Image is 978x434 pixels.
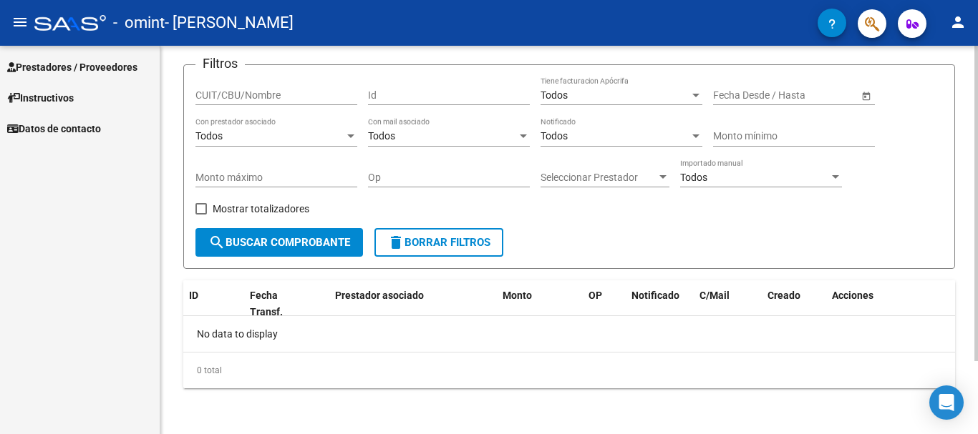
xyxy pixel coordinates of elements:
[583,280,626,327] datatable-header-cell: OP
[768,290,800,301] span: Creado
[589,290,602,301] span: OP
[541,89,568,101] span: Todos
[244,280,309,327] datatable-header-cell: Fecha Transf.
[503,290,532,301] span: Monto
[713,89,757,102] input: Start date
[335,290,424,301] span: Prestador asociado
[208,236,350,249] span: Buscar Comprobante
[250,290,283,317] span: Fecha Transf.
[929,385,964,420] div: Open Intercom Messenger
[7,90,74,106] span: Instructivos
[626,280,694,327] datatable-header-cell: Notificado
[541,130,568,142] span: Todos
[858,88,873,103] button: Open calendar
[368,130,395,142] span: Todos
[195,228,363,257] button: Buscar Comprobante
[208,234,226,251] mat-icon: search
[195,130,223,142] span: Todos
[387,234,405,251] mat-icon: delete
[699,290,730,301] span: C/Mail
[762,280,826,327] datatable-header-cell: Creado
[497,280,583,327] datatable-header-cell: Monto
[770,89,840,102] input: End date
[183,352,955,388] div: 0 total
[541,172,657,184] span: Seleccionar Prestador
[329,280,497,327] datatable-header-cell: Prestador asociado
[387,236,490,249] span: Borrar Filtros
[694,280,762,327] datatable-header-cell: C/Mail
[11,14,29,31] mat-icon: menu
[183,316,955,352] div: No data to display
[213,200,309,217] span: Mostrar totalizadores
[680,172,707,183] span: Todos
[195,54,245,74] h3: Filtros
[374,228,503,257] button: Borrar Filtros
[832,290,873,301] span: Acciones
[826,280,955,327] datatable-header-cell: Acciones
[189,290,198,301] span: ID
[7,121,101,137] span: Datos de contacto
[949,14,967,31] mat-icon: person
[165,7,294,39] span: - [PERSON_NAME]
[113,7,165,39] span: - omint
[631,290,679,301] span: Notificado
[183,280,244,327] datatable-header-cell: ID
[7,59,137,75] span: Prestadores / Proveedores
